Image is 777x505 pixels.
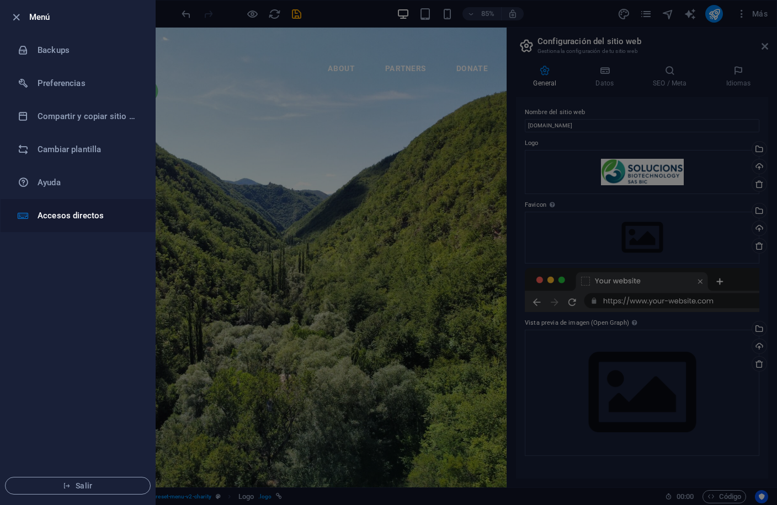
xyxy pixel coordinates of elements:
h6: Preferencias [38,77,140,90]
h6: Backups [38,44,140,57]
h6: Cambiar plantilla [38,143,140,156]
h6: Accesos directos [38,209,140,222]
h6: Compartir y copiar sitio web [38,110,140,123]
h6: Menú [29,10,146,24]
h6: Ayuda [38,176,140,189]
button: Salir [5,477,151,495]
span: Salir [14,481,141,490]
a: Ayuda [1,166,155,199]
